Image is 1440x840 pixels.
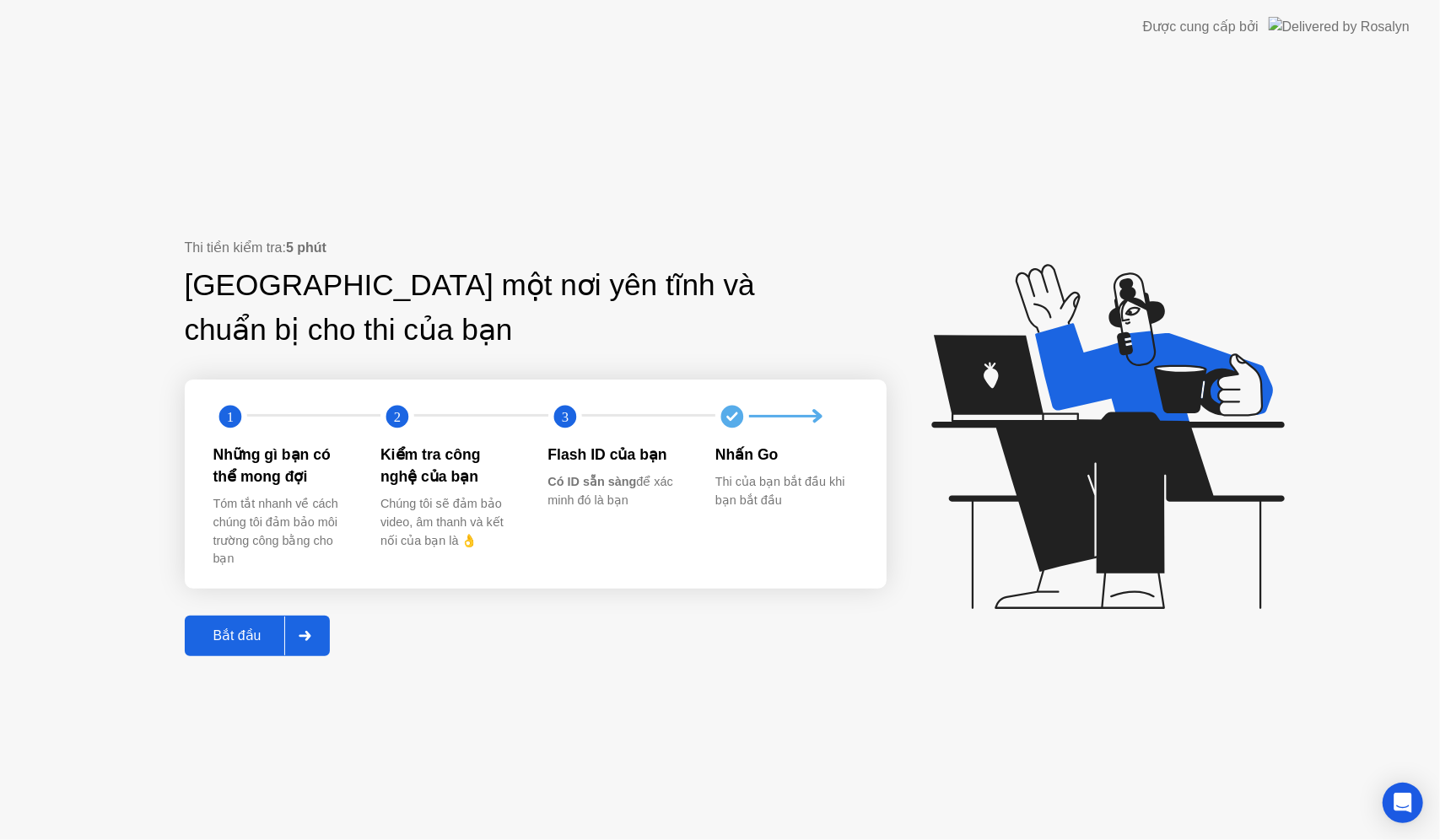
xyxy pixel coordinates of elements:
div: để xác minh đó là bạn [548,473,689,509]
button: Bắt đầu [185,616,331,656]
text: 2 [394,408,401,424]
img: Delivered by Rosalyn [1269,17,1410,36]
div: [GEOGRAPHIC_DATA] một nơi yên tĩnh và chuẩn bị cho thi của bạn [185,263,779,353]
div: Kiểm tra công nghệ của bạn [380,444,521,488]
div: Tóm tắt nhanh về cách chúng tôi đảm bảo môi trường công bằng cho bạn [213,495,354,568]
div: Bắt đầu [190,627,285,643]
div: Thi tiền kiểm tra: [185,238,887,258]
b: Có ID sẵn sàng [548,475,637,488]
div: Open Intercom Messenger [1383,783,1423,823]
b: 5 phút [286,240,326,255]
div: Thi của bạn bắt đầu khi bạn bắt đầu [715,473,856,509]
div: Nhấn Go [715,444,856,466]
text: 1 [226,408,233,424]
div: Chúng tôi sẽ đảm bảo video, âm thanh và kết nối của bạn là 👌 [380,495,521,550]
div: Flash ID của bạn [548,444,689,466]
div: Những gì bạn có thể mong đợi [213,444,354,488]
text: 3 [561,408,568,424]
div: Được cung cấp bởi [1143,17,1259,37]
